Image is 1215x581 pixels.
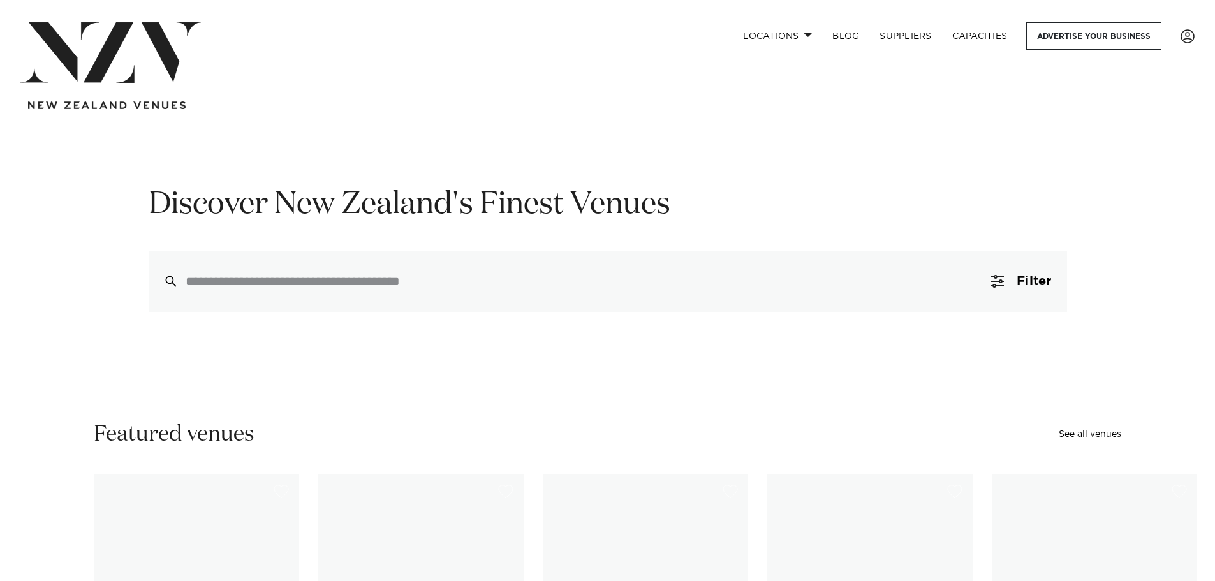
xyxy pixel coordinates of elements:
a: Capacities [942,22,1018,50]
h1: Discover New Zealand's Finest Venues [149,185,1067,225]
img: nzv-logo.png [20,22,201,83]
img: new-zealand-venues-text.png [28,101,186,110]
button: Filter [976,251,1066,312]
a: Locations [733,22,822,50]
h2: Featured venues [94,420,254,449]
span: Filter [1017,275,1051,288]
a: Advertise your business [1026,22,1161,50]
a: See all venues [1059,430,1121,439]
a: SUPPLIERS [869,22,941,50]
a: BLOG [822,22,869,50]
